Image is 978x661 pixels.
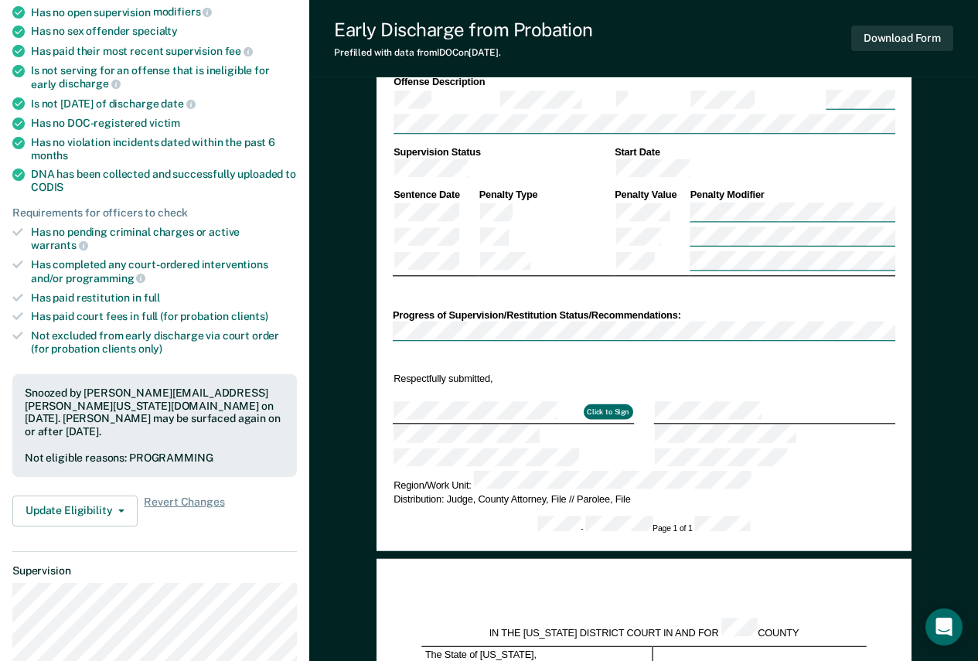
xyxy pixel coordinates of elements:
th: Penalty Modifier [689,189,895,202]
div: Has no open supervision [31,5,297,19]
button: Update Eligibility [12,496,138,526]
div: Has no violation incidents dated within the past 6 [31,136,297,162]
div: Has no DOC-registered [31,117,297,130]
span: specialty [132,25,178,37]
button: Download Form [851,26,953,51]
span: only) [138,342,162,355]
th: Supervision Status [392,145,613,158]
th: Sentence Date [392,189,478,202]
div: IN THE [US_STATE] DISTRICT COURT IN AND FOR COUNTY [421,618,867,639]
div: Open Intercom Messenger [925,608,963,646]
button: Click to Sign [583,404,632,420]
span: full [144,291,160,304]
th: Start Date [613,145,895,158]
th: Penalty Type [478,189,614,202]
div: Has paid court fees in full (for probation [31,310,297,323]
div: Has paid restitution in [31,291,297,305]
td: Respectfully submitted, [392,371,633,386]
div: Progress of Supervision/Restitution Status/Recommendations: [392,308,895,322]
span: victim [149,117,180,129]
td: Region/Work Unit: Distribution: Judge, County Attorney, File // Parolee, File [392,470,895,506]
div: Early Discharge from Probation [334,19,593,41]
span: programming [66,272,145,285]
div: Has no sex offender [31,25,297,38]
div: Has no pending criminal charges or active [31,226,297,252]
div: Requirements for officers to check [12,206,297,220]
div: Has completed any court-ordered interventions and/or [31,258,297,285]
div: Not eligible reasons: PROGRAMMING [25,451,285,465]
div: Has paid their most recent supervision [31,44,297,58]
span: Revert Changes [144,496,224,526]
span: CODIS [31,181,63,193]
div: - Page 1 of 1 [537,516,750,535]
span: months [31,149,68,162]
div: Not excluded from early discharge via court order (for probation clients [31,329,297,356]
div: Prefilled with data from IDOC on [DATE] . [334,47,593,58]
div: DNA has been collected and successfully uploaded to [31,168,297,194]
span: modifiers [153,5,213,18]
th: Offense Description [392,76,498,89]
dt: Supervision [12,564,297,578]
div: Snoozed by [PERSON_NAME][EMAIL_ADDRESS][PERSON_NAME][US_STATE][DOMAIN_NAME] on [DATE]. [PERSON_NA... [25,387,285,438]
div: Is not [DATE] of discharge [31,97,297,111]
span: warrants [31,239,88,251]
span: fee [225,45,253,57]
span: discharge [59,77,121,90]
span: clients) [231,310,268,322]
th: Penalty Value [613,189,688,202]
span: date [161,97,195,110]
div: Is not serving for an offense that is ineligible for early [31,64,297,90]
